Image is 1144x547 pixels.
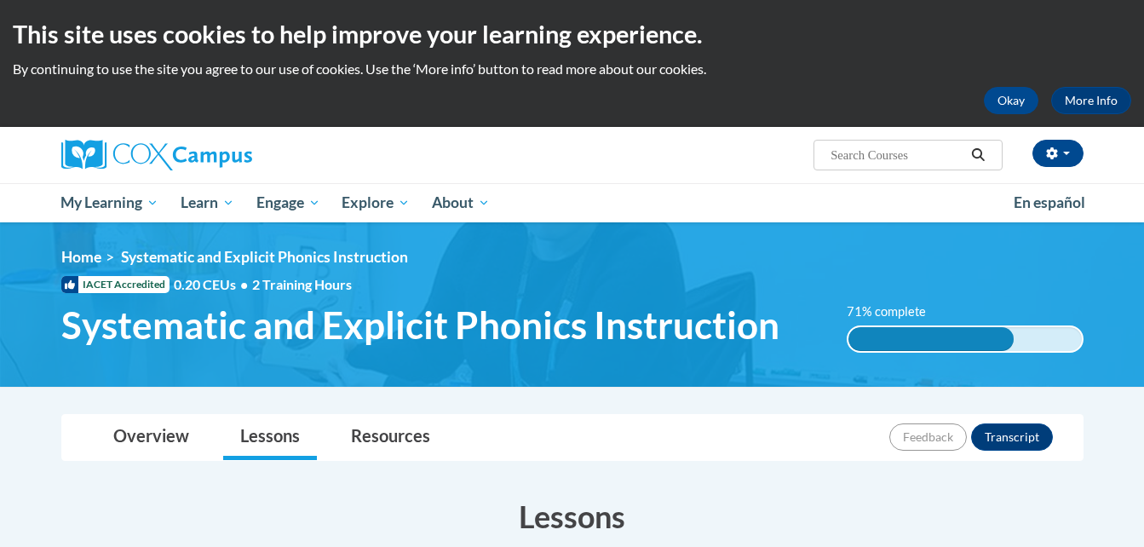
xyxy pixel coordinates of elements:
[847,302,945,321] label: 71% complete
[13,60,1131,78] p: By continuing to use the site you agree to our use of cookies. Use the ‘More info’ button to read...
[432,193,490,213] span: About
[61,302,779,348] span: Systematic and Explicit Phonics Instruction
[121,248,408,266] span: Systematic and Explicit Phonics Instruction
[13,17,1131,51] h2: This site uses cookies to help improve your learning experience.
[223,415,317,460] a: Lessons
[50,183,170,222] a: My Learning
[342,193,410,213] span: Explore
[421,183,501,222] a: About
[61,140,385,170] a: Cox Campus
[1014,193,1085,211] span: En español
[256,193,320,213] span: Engage
[829,145,965,165] input: Search Courses
[245,183,331,222] a: Engage
[331,183,421,222] a: Explore
[984,87,1038,114] button: Okay
[174,275,252,294] span: 0.20 CEUs
[170,183,245,222] a: Learn
[181,193,234,213] span: Learn
[252,276,352,292] span: 2 Training Hours
[971,423,1053,451] button: Transcript
[96,415,206,460] a: Overview
[60,193,158,213] span: My Learning
[334,415,447,460] a: Resources
[1051,87,1131,114] a: More Info
[61,140,252,170] img: Cox Campus
[848,327,1014,351] div: 71% complete
[61,248,101,266] a: Home
[61,276,170,293] span: IACET Accredited
[1032,140,1084,167] button: Account Settings
[61,495,1084,538] h3: Lessons
[240,276,248,292] span: •
[965,145,991,165] button: Search
[889,423,967,451] button: Feedback
[1003,185,1096,221] a: En español
[36,183,1109,222] div: Main menu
